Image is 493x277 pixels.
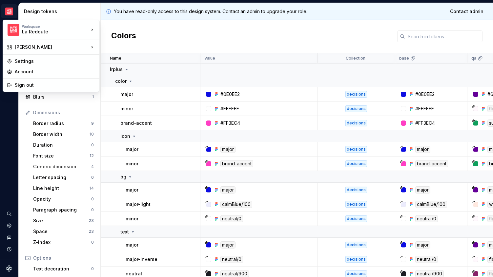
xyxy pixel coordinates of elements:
div: Workspace [22,25,89,28]
img: f15b4b9a-d43c-4bd8-bdfb-9b20b89b7814.png [8,24,19,36]
div: La Redoute [22,28,78,35]
div: Account [15,68,95,75]
div: Settings [15,58,95,65]
div: Sign out [15,82,95,88]
div: [PERSON_NAME] [15,44,89,50]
